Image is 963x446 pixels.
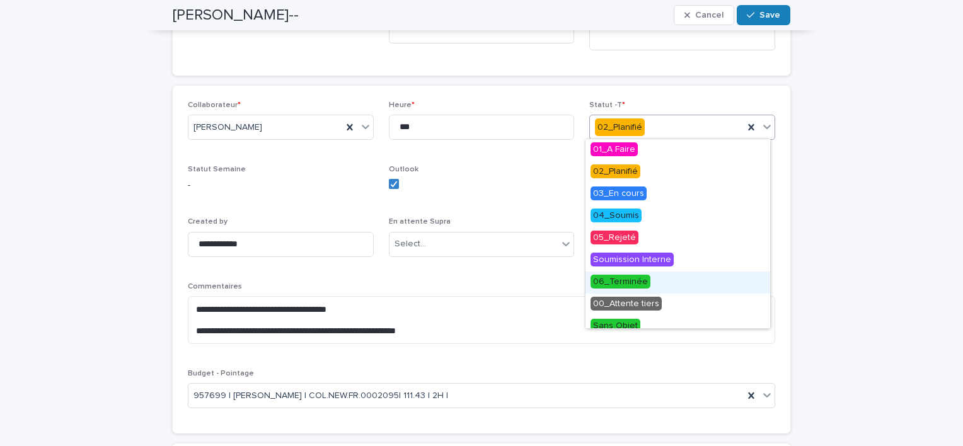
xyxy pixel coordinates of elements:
div: 04_Soumis [585,205,770,227]
span: 00_Attente tiers [591,297,662,311]
span: 05_Rejeté [591,231,638,244]
div: Soumission Interne [585,249,770,272]
span: Collaborateur [188,101,241,109]
div: Sans Objet [585,316,770,338]
p: - [188,179,374,192]
div: 03_En cours [585,183,770,205]
span: Heure [389,101,415,109]
div: 00_Attente tiers [585,294,770,316]
span: Cancel [695,11,724,20]
span: Budget - Pointage [188,370,254,377]
span: Commentaires [188,283,242,290]
span: 04_Soumis [591,209,642,222]
button: Cancel [674,5,734,25]
span: 957699 | [PERSON_NAME] | COL.NEW.FR.0002095| 111.43 | 2H | [193,389,448,403]
span: Save [759,11,780,20]
div: 05_Rejeté [585,227,770,249]
div: 02_Planifié [595,118,645,137]
span: En attente Supra [389,218,451,226]
span: 06_Terminée [591,275,650,289]
h2: [PERSON_NAME]-- [173,6,299,25]
div: 01_A Faire [585,139,770,161]
span: Created by [188,218,228,226]
div: 02_Planifié [585,161,770,183]
span: Statut Semaine [188,166,246,173]
span: Outlook [389,166,418,173]
span: 02_Planifié [591,164,640,178]
span: 01_A Faire [591,142,638,156]
span: Sans Objet [591,319,640,333]
span: Statut -T [589,101,625,109]
button: Save [737,5,790,25]
div: Select... [395,237,426,251]
span: 03_En cours [591,186,647,200]
span: Soumission Interne [591,253,674,266]
span: [PERSON_NAME] [193,121,262,134]
div: 06_Terminée [585,272,770,294]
